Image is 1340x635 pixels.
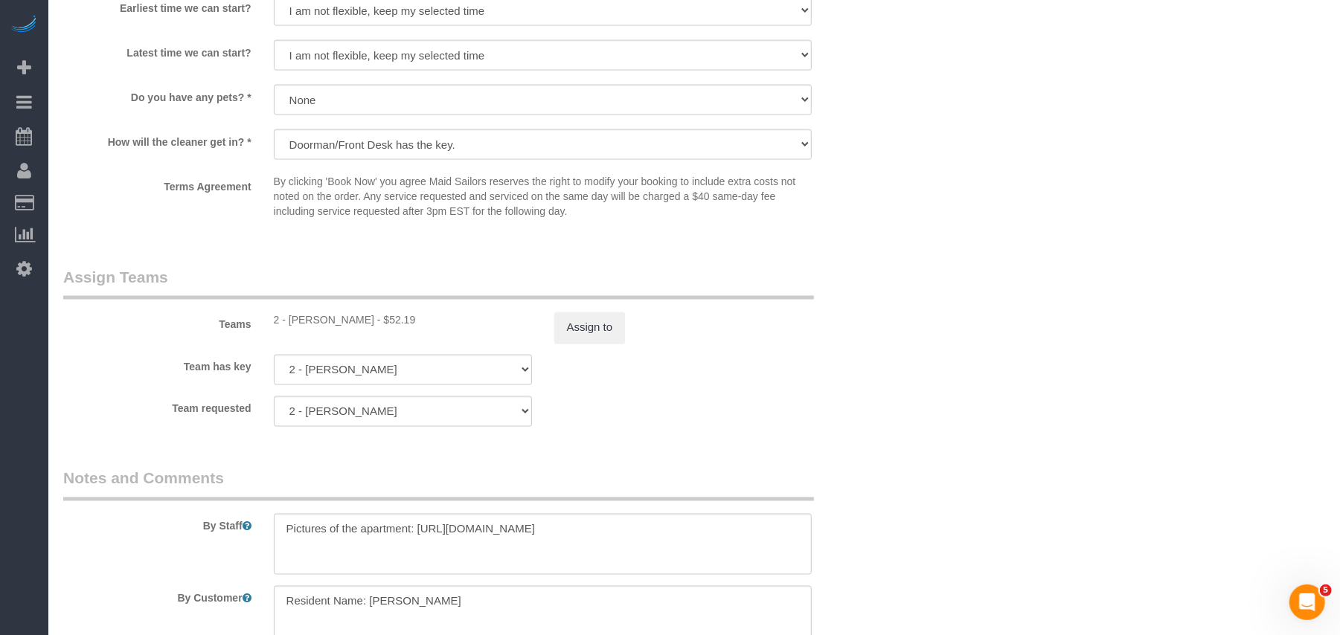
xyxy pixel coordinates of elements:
[9,15,39,36] img: Automaid Logo
[52,514,263,534] label: By Staff
[52,355,263,375] label: Team has key
[52,174,263,194] label: Terms Agreement
[52,85,263,105] label: Do you have any pets? *
[63,266,814,300] legend: Assign Teams
[52,396,263,416] label: Team requested
[52,586,263,606] label: By Customer
[274,174,812,219] p: By clicking 'Book Now' you agree Maid Sailors reserves the right to modify your booking to includ...
[52,129,263,149] label: How will the cleaner get in? *
[52,312,263,332] label: Teams
[52,40,263,60] label: Latest time we can start?
[1289,584,1325,620] iframe: Intercom live chat
[1320,584,1332,596] span: 5
[63,468,814,501] legend: Notes and Comments
[554,312,626,344] button: Assign to
[274,312,532,327] div: 3.07 hours x $17.00/hour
